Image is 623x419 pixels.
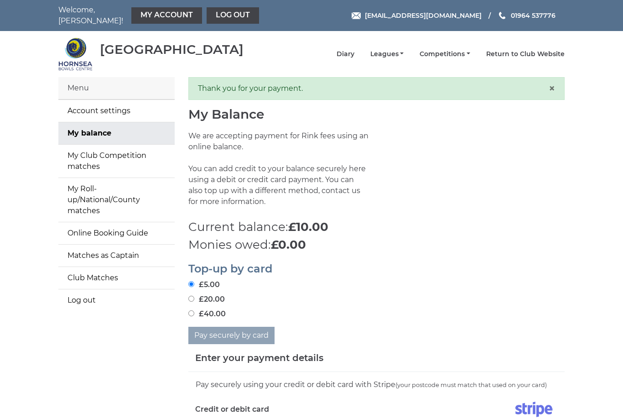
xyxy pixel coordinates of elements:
[188,279,220,290] label: £5.00
[188,218,565,236] p: Current balance:
[188,281,194,287] input: £5.00
[271,237,306,252] strong: £0.00
[131,7,202,24] a: My Account
[188,296,194,302] input: £20.00
[58,289,175,311] a: Log out
[195,351,323,365] h5: Enter your payment details
[511,11,556,20] span: 01964 537776
[58,37,93,71] img: Hornsea Bowls Centre
[207,7,259,24] a: Log out
[188,327,275,344] button: Pay securely by card
[58,100,175,122] a: Account settings
[549,83,555,94] button: Close
[352,12,361,19] img: Email
[58,5,261,26] nav: Welcome, [PERSON_NAME]!
[337,50,354,58] a: Diary
[352,10,482,21] a: Email [EMAIL_ADDRESS][DOMAIN_NAME]
[188,294,225,305] label: £20.00
[188,236,565,254] p: Monies owed:
[188,107,565,121] h1: My Balance
[100,42,244,57] div: [GEOGRAPHIC_DATA]
[188,263,565,275] h2: Top-up by card
[58,178,175,222] a: My Roll-up/National/County matches
[58,267,175,289] a: Club Matches
[486,50,565,58] a: Return to Club Website
[365,11,482,20] span: [EMAIL_ADDRESS][DOMAIN_NAME]
[188,131,370,218] p: We are accepting payment for Rink fees using an online balance. You can add credit to your balanc...
[188,310,194,316] input: £40.00
[499,12,505,19] img: Phone us
[58,145,175,178] a: My Club Competition matches
[370,50,404,58] a: Leagues
[58,122,175,144] a: My balance
[420,50,470,58] a: Competitions
[58,245,175,267] a: Matches as Captain
[498,10,556,21] a: Phone us 01964 537776
[288,220,328,234] strong: £10.00
[188,309,226,319] label: £40.00
[58,222,175,244] a: Online Booking Guide
[549,82,555,95] span: ×
[188,77,565,100] div: Thank you for your payment.
[195,379,558,391] div: Pay securely using your credit or debit card with Stripe
[395,382,547,388] small: (your postcode must match that used on your card)
[58,77,175,100] div: Menu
